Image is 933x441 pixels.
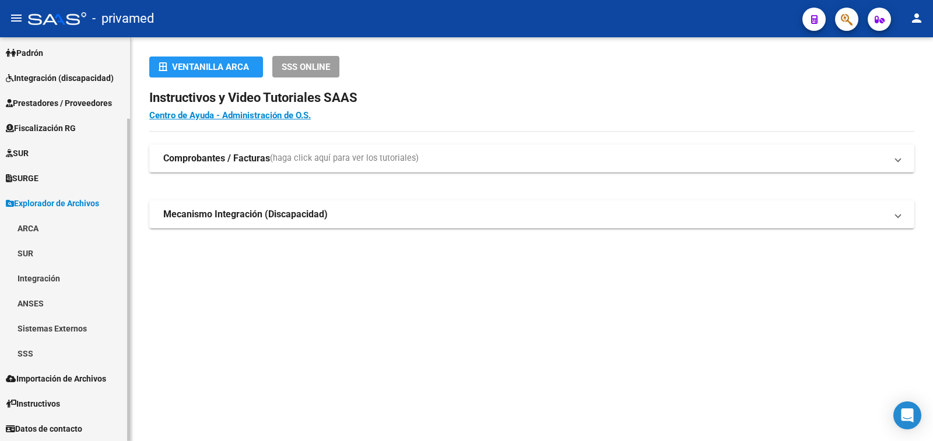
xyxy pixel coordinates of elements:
strong: Mecanismo Integración (Discapacidad) [163,208,328,221]
mat-expansion-panel-header: Comprobantes / Facturas(haga click aquí para ver los tutoriales) [149,144,914,172]
span: Padrón [6,47,43,59]
span: Importación de Archivos [6,372,106,385]
mat-expansion-panel-header: Mecanismo Integración (Discapacidad) [149,200,914,228]
span: Prestadores / Proveedores [6,97,112,110]
button: Ventanilla ARCA [149,57,263,77]
span: - privamed [92,6,154,31]
span: Explorador de Archivos [6,197,99,210]
h2: Instructivos y Video Tutoriales SAAS [149,87,914,109]
mat-icon: person [910,11,924,25]
span: Datos de contacto [6,422,82,435]
a: Centro de Ayuda - Administración de O.S. [149,110,311,121]
span: SUR [6,147,29,160]
span: Integración (discapacidad) [6,72,114,84]
strong: Comprobantes / Facturas [163,152,270,165]
div: Ventanilla ARCA [159,57,254,77]
button: SSS ONLINE [272,56,339,77]
span: (haga click aquí para ver los tutoriales) [270,152,419,165]
div: Open Intercom Messenger [893,401,921,429]
span: SSS ONLINE [282,62,330,72]
span: SURGE [6,172,38,185]
span: Fiscalización RG [6,122,76,135]
mat-icon: menu [9,11,23,25]
span: Instructivos [6,397,60,410]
